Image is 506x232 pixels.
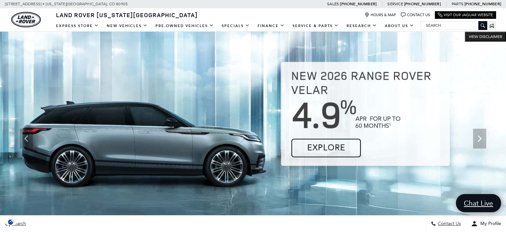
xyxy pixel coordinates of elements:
[103,20,152,32] a: New Vehicles
[152,20,218,32] a: Pre-Owned Vehicles
[327,2,339,6] span: Sales
[5,2,128,6] a: [STREET_ADDRESS] • [US_STATE][GEOGRAPHIC_DATA], CO 80905
[20,129,33,149] div: Previous
[473,129,486,149] div: Next
[52,11,202,19] a: Land Rover [US_STATE][GEOGRAPHIC_DATA]
[466,215,506,232] button: Open user profile menu
[387,2,403,6] span: Service
[452,2,464,6] span: Parts
[404,1,441,7] a: [PHONE_NUMBER]
[436,221,461,227] span: Contact Us
[421,21,487,29] input: Search
[469,34,502,39] span: VIEW DISCLAIMER
[218,20,254,32] a: Specials
[52,20,418,32] nav: Main Navigation
[3,218,18,225] section: Click to Open Cookie Consent Modal
[254,20,289,32] a: Finance
[56,11,198,19] span: Land Rover [US_STATE][GEOGRAPHIC_DATA]
[289,20,343,32] a: Service & Parts
[52,20,103,32] a: EXPRESS STORE
[461,199,496,208] span: Chat Live
[11,12,41,27] img: Land Rover
[3,218,18,225] img: Opt-Out Icon
[401,13,430,17] a: Contact Us
[343,20,381,32] a: Research
[11,12,41,27] a: land-rover
[456,194,501,212] a: Chat Live
[438,13,493,17] a: Visit Our Jaguar Website
[365,13,396,17] a: Hours & Map
[340,1,377,7] a: [PHONE_NUMBER]
[381,20,418,32] a: About Us
[464,1,501,7] a: [PHONE_NUMBER]
[478,221,501,227] span: My Profile
[465,32,506,42] button: VIEW DISCLAIMER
